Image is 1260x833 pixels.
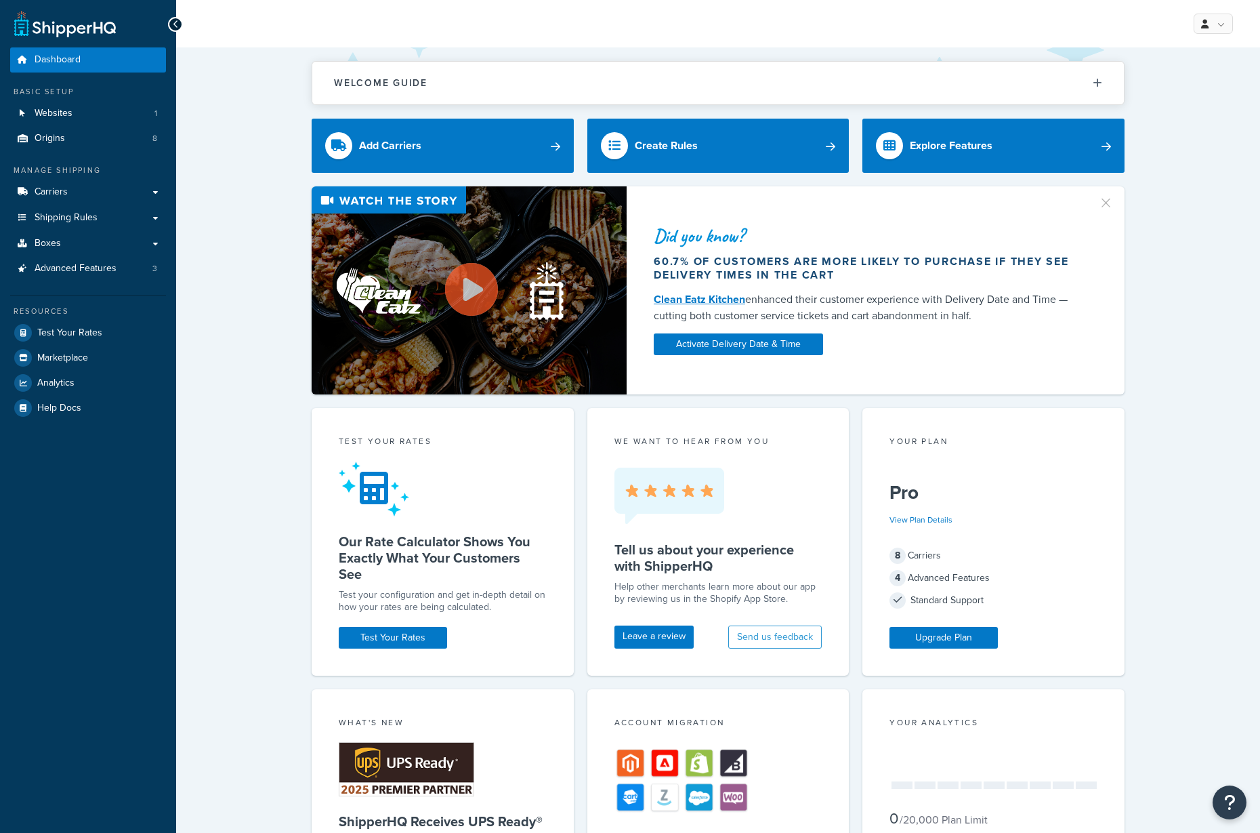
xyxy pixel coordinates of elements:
[37,403,81,414] span: Help Docs
[35,212,98,224] span: Shipping Rules
[900,812,988,828] small: / 20,000 Plan Limit
[889,591,1097,610] div: Standard Support
[10,346,166,370] a: Marketplace
[10,126,166,151] li: Origins
[10,86,166,98] div: Basic Setup
[889,546,1097,565] div: Carriers
[889,548,906,564] span: 8
[339,627,447,649] a: Test Your Rates
[654,291,1082,324] div: enhanced their customer experience with Delivery Date and Time — cutting both customer service ti...
[10,101,166,126] a: Websites1
[35,133,65,144] span: Origins
[889,807,898,830] span: 0
[10,205,166,230] a: Shipping Rules
[339,716,547,732] div: What's New
[35,54,81,66] span: Dashboard
[889,570,906,586] span: 4
[654,291,745,307] a: Clean Eatz Kitchen
[35,238,61,249] span: Boxes
[10,47,166,73] a: Dashboard
[10,256,166,281] a: Advanced Features3
[635,136,698,155] div: Create Rules
[10,306,166,317] div: Resources
[614,435,822,447] p: we want to hear from you
[334,78,427,88] h2: Welcome Guide
[35,186,68,198] span: Carriers
[889,514,952,526] a: View Plan Details
[37,352,88,364] span: Marketplace
[910,136,992,155] div: Explore Features
[614,716,822,732] div: Account Migration
[889,569,1097,588] div: Advanced Features
[10,396,166,420] a: Help Docs
[312,186,627,394] img: Video thumbnail
[339,435,547,451] div: Test your rates
[10,101,166,126] li: Websites
[152,133,157,144] span: 8
[339,533,547,582] h5: Our Rate Calculator Shows You Exactly What Your Customers See
[359,136,421,155] div: Add Carriers
[614,542,822,574] h5: Tell us about your experience with ShipperHQ
[614,626,694,649] a: Leave a review
[728,626,822,649] button: Send us feedback
[339,589,547,613] div: Test your configuration and get in-depth detail on how your rates are being calculated.
[587,119,849,173] a: Create Rules
[889,716,1097,732] div: Your Analytics
[654,333,823,355] a: Activate Delivery Date & Time
[152,263,157,275] span: 3
[889,435,1097,451] div: Your Plan
[154,108,157,119] span: 1
[35,108,72,119] span: Websites
[37,327,102,339] span: Test Your Rates
[10,165,166,176] div: Manage Shipping
[10,231,166,256] a: Boxes
[10,126,166,151] a: Origins8
[1213,786,1246,819] button: Open Resource Center
[889,482,1097,504] h5: Pro
[889,627,998,649] a: Upgrade Plan
[654,255,1082,282] div: 60.7% of customers are more likely to purchase if they see delivery times in the cart
[862,119,1125,173] a: Explore Features
[10,256,166,281] li: Advanced Features
[312,62,1124,104] button: Welcome Guide
[654,226,1082,245] div: Did you know?
[37,378,75,389] span: Analytics
[614,581,822,605] p: Help other merchants learn more about our app by reviewing us in the Shopify App Store.
[10,321,166,345] a: Test Your Rates
[312,119,574,173] a: Add Carriers
[35,263,117,275] span: Advanced Features
[10,371,166,395] a: Analytics
[10,180,166,205] a: Carriers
